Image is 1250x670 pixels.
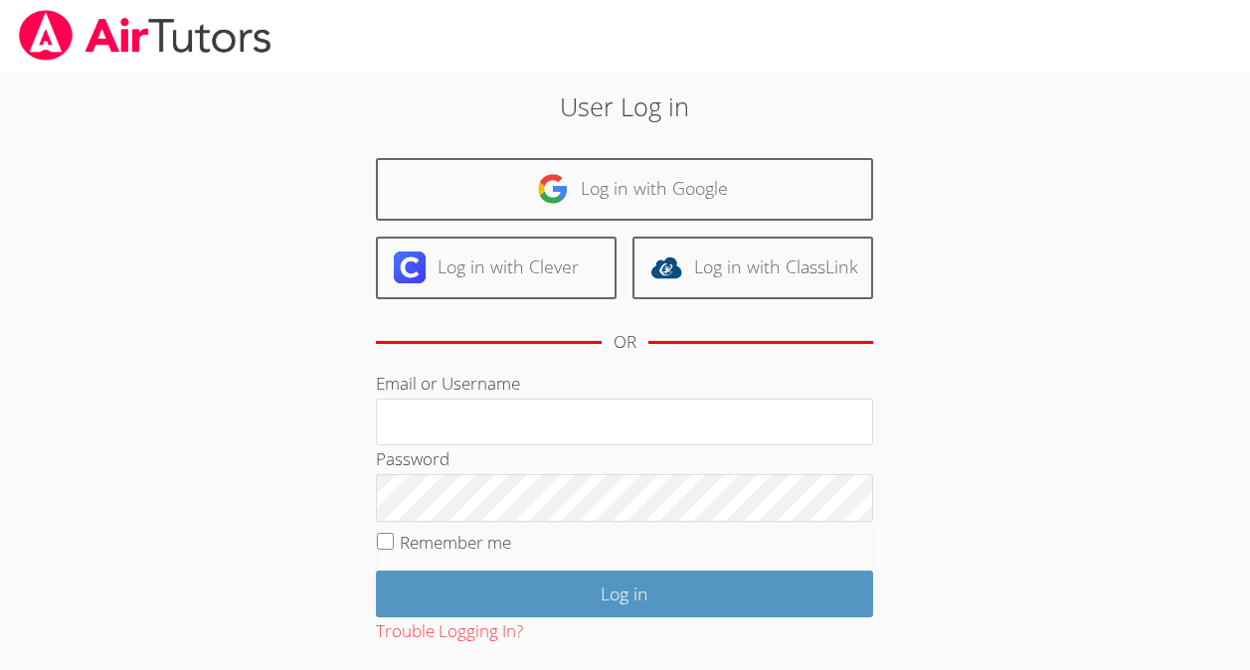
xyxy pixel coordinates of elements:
div: OR [614,328,636,357]
a: Log in with Clever [376,237,617,299]
a: Log in with Google [376,158,873,221]
a: Log in with ClassLink [632,237,873,299]
input: Log in [376,571,873,617]
img: classlink-logo-d6bb404cc1216ec64c9a2012d9dc4662098be43eaf13dc465df04b49fa7ab582.svg [650,251,682,283]
h2: User Log in [287,87,963,125]
label: Email or Username [376,372,520,395]
img: clever-logo-6eab21bc6e7a338710f1a6ff85c0baf02591cd810cc4098c63d3a4b26e2feb20.svg [394,251,426,283]
button: Trouble Logging In? [376,617,523,646]
img: google-logo-50288ca7cdecda66e5e0955fdab243c47b7ad437acaf1139b6f446037453330a.svg [537,173,569,205]
label: Remember me [400,531,511,554]
img: airtutors_banner-c4298cdbf04f3fff15de1276eac7730deb9818008684d7c2e4769d2f7ddbe033.png [17,10,273,61]
label: Password [376,447,449,470]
